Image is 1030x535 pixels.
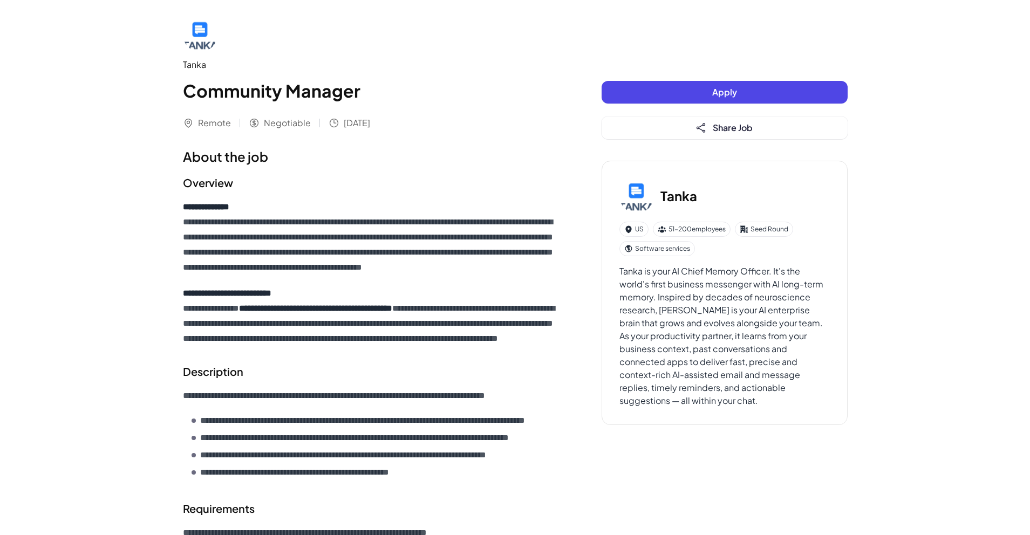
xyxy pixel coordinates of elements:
button: Share Job [602,116,848,139]
span: Negotiable [264,116,311,129]
div: Tanka is your AI Chief Memory Officer. It's the world's first business messenger with AI long-ter... [619,265,830,407]
span: Share Job [713,122,753,133]
button: Apply [602,81,848,104]
span: Apply [712,86,737,98]
h1: Community Manager [183,78,558,104]
h2: Overview [183,175,558,191]
div: Tanka [183,58,558,71]
img: Ta [619,179,654,213]
div: Seed Round [735,222,793,237]
h1: About the job [183,147,558,166]
div: Software services [619,241,695,256]
img: Ta [183,17,217,52]
span: Remote [198,116,231,129]
div: US [619,222,649,237]
h3: Tanka [660,186,697,205]
h2: Description [183,363,558,380]
h2: Requirements [183,500,558,517]
div: 51-200 employees [653,222,731,237]
span: [DATE] [344,116,370,129]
